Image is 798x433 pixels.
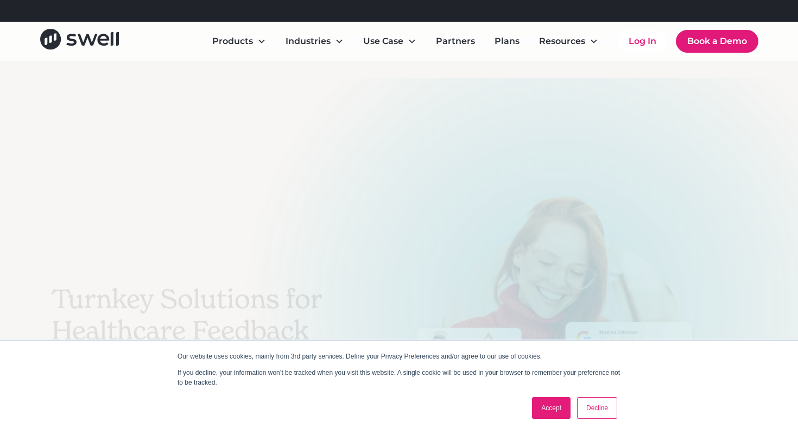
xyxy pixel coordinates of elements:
a: Decline [577,397,617,419]
a: home [40,29,119,53]
div: Resources [539,35,585,48]
div: Products [212,35,253,48]
a: Log In [618,30,667,52]
div: Use Case [363,35,403,48]
p: Our website uses cookies, mainly from 3rd party services. Define your Privacy Preferences and/or ... [178,352,620,361]
a: Book a Demo [676,30,758,53]
div: Industries [286,35,331,48]
div: Industries [277,30,352,52]
div: Products [204,30,275,52]
a: Accept [532,397,571,419]
div: Resources [530,30,607,52]
div: Use Case [354,30,425,52]
h2: Turnkey Solutions for Healthcare Feedback [52,284,345,346]
a: Plans [486,30,528,52]
a: Partners [427,30,484,52]
p: If you decline, your information won’t be tracked when you visit this website. A single cookie wi... [178,368,620,387]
